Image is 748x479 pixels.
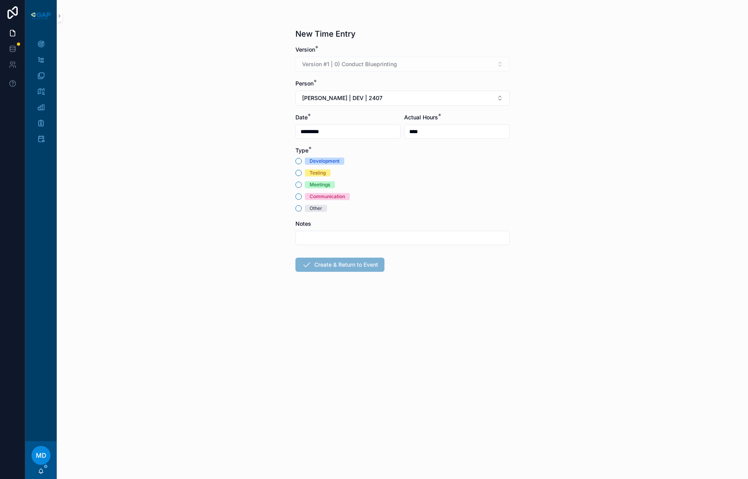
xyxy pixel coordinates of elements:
[295,147,308,154] span: Type
[295,220,311,227] span: Notes
[25,32,57,156] div: scrollable content
[310,181,330,188] div: Meetings
[295,28,356,39] h1: New Time Entry
[310,158,340,165] div: Development
[404,114,438,121] span: Actual Hours
[295,114,308,121] span: Date
[295,46,315,53] span: Version
[310,169,326,176] div: Testing
[295,91,510,106] button: Select Button
[295,80,314,87] span: Person
[302,94,382,102] span: [PERSON_NAME] | DEV | 2407
[310,193,345,200] div: Communication
[310,205,322,212] div: Other
[30,11,52,20] img: App logo
[36,451,46,460] span: MD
